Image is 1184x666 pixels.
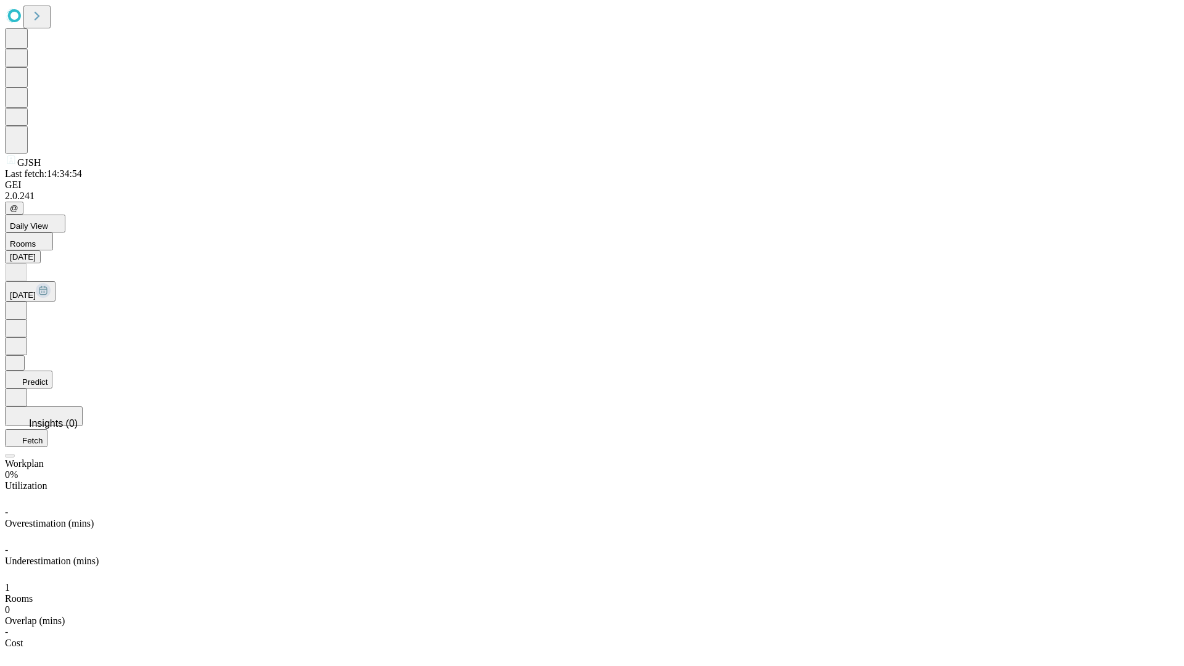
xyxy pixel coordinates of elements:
[5,191,1179,202] div: 2.0.241
[5,469,18,480] span: 0%
[10,221,48,231] span: Daily View
[5,615,65,626] span: Overlap (mins)
[10,203,18,213] span: @
[5,429,47,447] button: Fetch
[5,638,23,648] span: Cost
[17,157,41,168] span: GJSH
[5,179,1179,191] div: GEI
[5,202,23,215] button: @
[5,593,33,604] span: Rooms
[5,406,83,426] button: Insights (0)
[10,239,36,249] span: Rooms
[5,582,10,593] span: 1
[29,418,78,429] span: Insights (0)
[5,458,44,469] span: Workplan
[5,232,53,250] button: Rooms
[5,281,55,302] button: [DATE]
[5,604,10,615] span: 0
[5,627,8,637] span: -
[5,480,47,491] span: Utilization
[5,545,8,555] span: -
[5,215,65,232] button: Daily View
[5,518,94,528] span: Overestimation (mins)
[5,556,99,566] span: Underestimation (mins)
[5,371,52,388] button: Predict
[5,250,41,263] button: [DATE]
[10,290,36,300] span: [DATE]
[5,168,82,179] span: Last fetch: 14:34:54
[5,507,8,517] span: -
